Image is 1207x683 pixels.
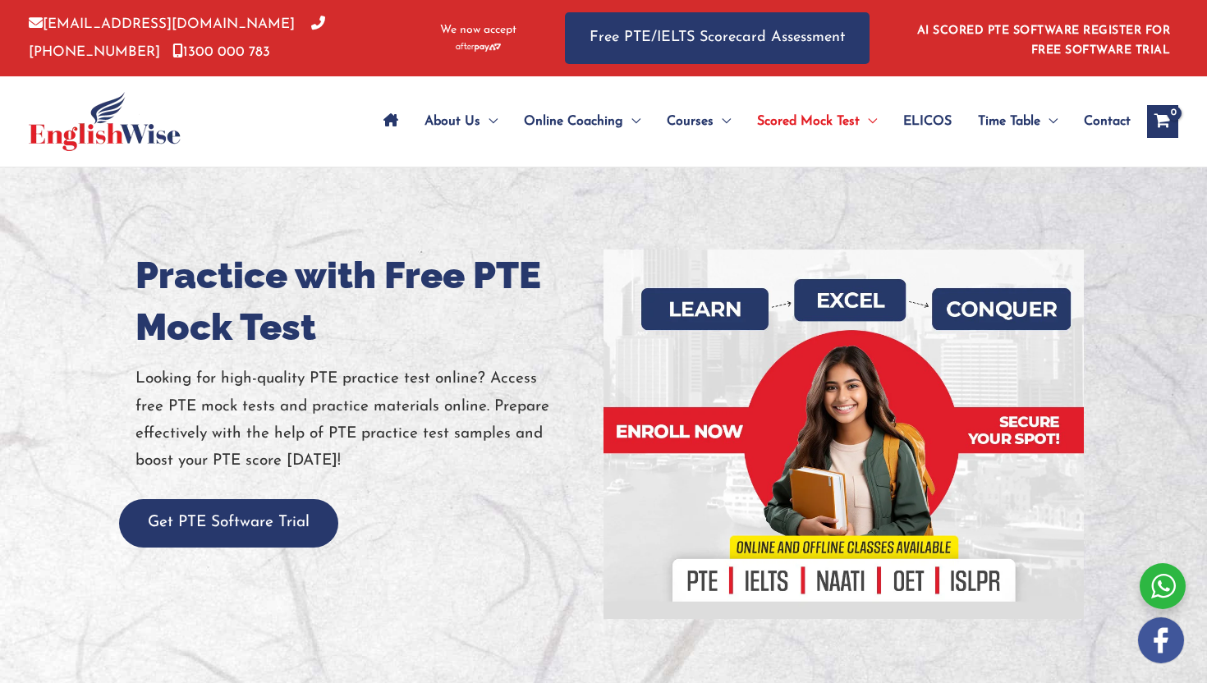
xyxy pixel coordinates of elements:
[29,17,325,58] a: [PHONE_NUMBER]
[370,93,1131,150] nav: Site Navigation: Main Menu
[860,93,877,150] span: Menu Toggle
[119,515,338,530] a: Get PTE Software Trial
[903,93,952,150] span: ELICOS
[511,93,654,150] a: Online CoachingMenu Toggle
[172,45,270,59] a: 1300 000 783
[456,43,501,52] img: Afterpay-Logo
[1084,93,1131,150] span: Contact
[965,93,1071,150] a: Time TableMenu Toggle
[119,499,338,548] button: Get PTE Software Trial
[524,93,623,150] span: Online Coaching
[667,93,714,150] span: Courses
[890,93,965,150] a: ELICOS
[654,93,744,150] a: CoursesMenu Toggle
[565,12,870,64] a: Free PTE/IELTS Scorecard Assessment
[907,11,1178,65] aside: Header Widget 1
[135,365,591,474] p: Looking for high-quality PTE practice test online? Access free PTE mock tests and practice materi...
[29,92,181,151] img: cropped-ew-logo
[425,93,480,150] span: About Us
[1138,617,1184,663] img: white-facebook.png
[1071,93,1131,150] a: Contact
[411,93,511,150] a: About UsMenu Toggle
[1040,93,1058,150] span: Menu Toggle
[440,22,516,39] span: We now accept
[744,93,890,150] a: Scored Mock TestMenu Toggle
[1147,105,1178,138] a: View Shopping Cart, empty
[978,93,1040,150] span: Time Table
[623,93,640,150] span: Menu Toggle
[135,250,591,353] h1: Practice with Free PTE Mock Test
[714,93,731,150] span: Menu Toggle
[757,93,860,150] span: Scored Mock Test
[29,17,295,31] a: [EMAIL_ADDRESS][DOMAIN_NAME]
[917,25,1171,57] a: AI SCORED PTE SOFTWARE REGISTER FOR FREE SOFTWARE TRIAL
[480,93,498,150] span: Menu Toggle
